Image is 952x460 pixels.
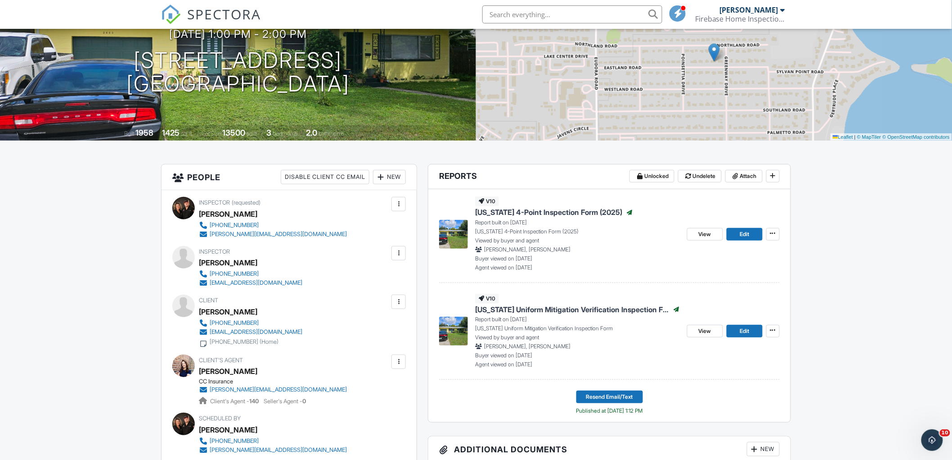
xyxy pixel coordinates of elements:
div: 13500 [223,128,246,137]
a: Leaflet [833,134,853,140]
span: Inspector [199,248,230,255]
span: bathrooms [319,130,345,137]
a: SPECTORA [161,12,261,31]
div: Firebase Home Inspections [695,14,785,23]
span: SPECTORA [187,5,261,23]
a: [EMAIL_ADDRESS][DOMAIN_NAME] [199,328,302,337]
span: 10 [940,429,950,437]
span: Built [125,130,135,137]
div: [PHONE_NUMBER] (Home) [210,338,278,346]
span: | [854,134,856,140]
span: Scheduled By [199,415,241,422]
div: [PERSON_NAME][EMAIL_ADDRESS][DOMAIN_NAME] [210,231,347,238]
a: [PERSON_NAME][EMAIL_ADDRESS][DOMAIN_NAME] [199,446,347,455]
iframe: Intercom live chat [921,429,943,451]
div: [EMAIL_ADDRESS][DOMAIN_NAME] [210,279,302,287]
a: © OpenStreetMap contributors [883,134,950,140]
div: 3 [267,128,272,137]
div: [PERSON_NAME] [199,423,257,437]
a: [PHONE_NUMBER] [199,319,302,328]
div: [PHONE_NUMBER] [210,222,259,229]
div: 2.0 [306,128,318,137]
span: Lot Size [202,130,221,137]
div: 1425 [162,128,180,137]
strong: 140 [249,398,259,405]
div: New [747,442,780,456]
a: [PERSON_NAME] [199,364,257,378]
div: [EMAIL_ADDRESS][DOMAIN_NAME] [210,328,302,336]
div: [PERSON_NAME] [199,256,257,269]
span: Inspector [199,199,230,206]
span: Client [199,297,218,304]
div: Disable Client CC Email [281,170,369,184]
span: sq.ft. [247,130,258,137]
span: Seller's Agent - [264,398,306,405]
a: [EMAIL_ADDRESS][DOMAIN_NAME] [199,278,302,287]
div: [PHONE_NUMBER] [210,319,259,327]
div: [PHONE_NUMBER] [210,270,259,278]
h3: [DATE] 1:00 pm - 2:00 pm [169,28,307,40]
span: sq. ft. [181,130,194,137]
a: [PERSON_NAME][EMAIL_ADDRESS][DOMAIN_NAME] [199,230,347,239]
a: © MapTiler [857,134,881,140]
span: Client's Agent - [210,398,260,405]
a: [PHONE_NUMBER] [199,221,347,230]
div: [PHONE_NUMBER] [210,437,259,445]
a: [PHONE_NUMBER] [199,437,347,446]
div: [PERSON_NAME] [720,5,778,14]
div: [PERSON_NAME][EMAIL_ADDRESS][DOMAIN_NAME] [210,446,347,454]
div: [PERSON_NAME] [199,207,257,221]
div: [PERSON_NAME][EMAIL_ADDRESS][DOMAIN_NAME] [210,386,347,393]
div: New [373,170,406,184]
span: bedrooms [273,130,298,137]
span: (requested) [232,199,260,206]
div: [PERSON_NAME] [199,305,257,319]
div: 1958 [136,128,154,137]
h3: People [162,164,417,190]
img: Marker [709,43,720,62]
strong: 0 [302,398,306,405]
a: [PERSON_NAME][EMAIL_ADDRESS][DOMAIN_NAME] [199,385,347,394]
span: Client's Agent [199,357,243,364]
a: [PHONE_NUMBER] [199,269,302,278]
input: Search everything... [482,5,662,23]
h1: [STREET_ADDRESS] [GEOGRAPHIC_DATA] [126,49,350,96]
img: The Best Home Inspection Software - Spectora [161,5,181,24]
div: CC Insurance [199,378,354,385]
